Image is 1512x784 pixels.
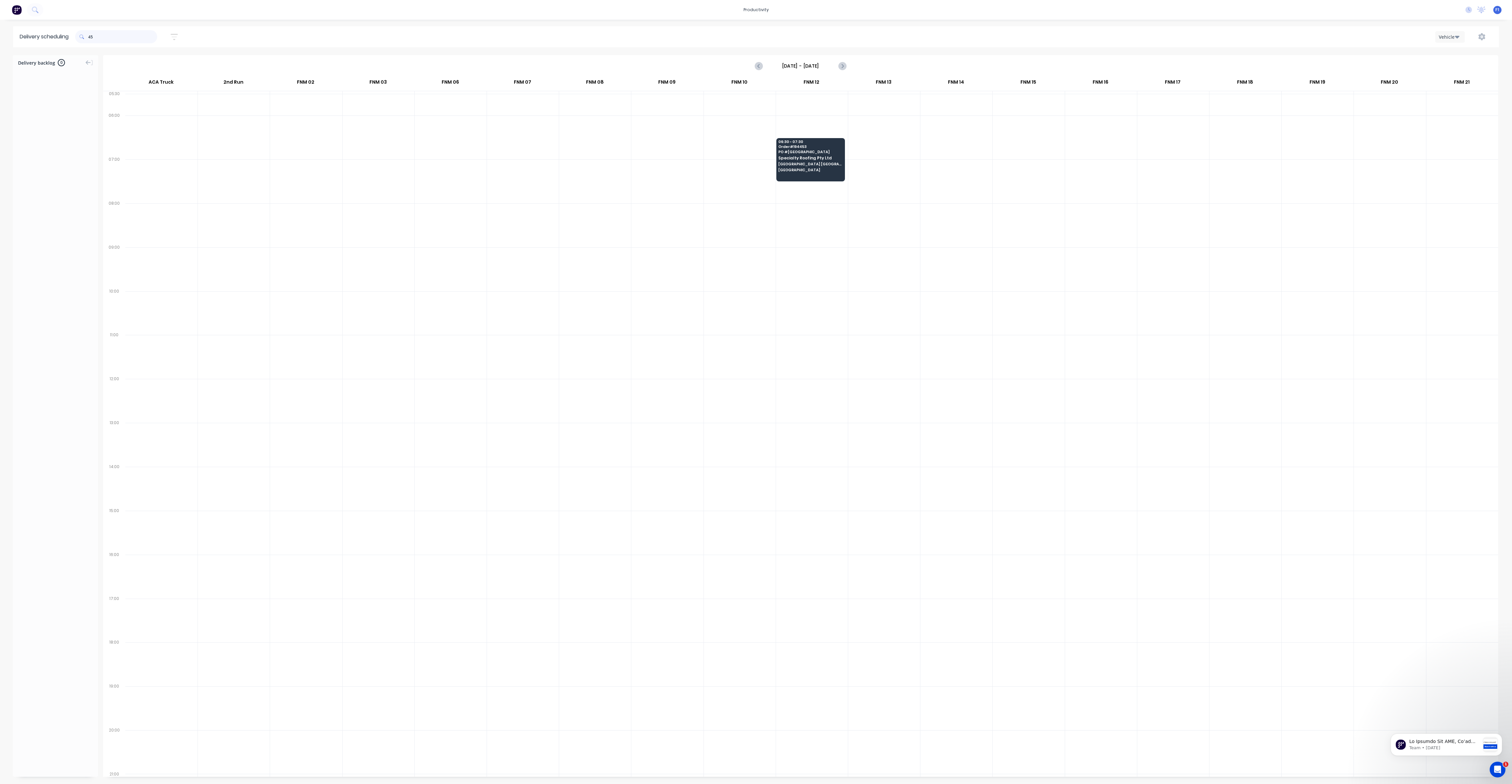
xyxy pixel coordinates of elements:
img: Factory [12,5,22,15]
p: Message from Team, sent 2w ago [29,25,99,31]
div: FNM 16 [1064,76,1136,91]
div: FNM 07 [487,76,558,91]
div: FNM 14 [920,76,992,91]
span: F1 [1495,7,1500,13]
span: 06:30 - 07:30 [778,140,842,144]
span: [GEOGRAPHIC_DATA] [GEOGRAPHIC_DATA] [778,162,842,166]
span: 0 [58,59,65,66]
span: Delivery backlog [18,59,55,66]
div: 09:00 [103,243,125,287]
div: 05:30 [103,90,125,112]
div: FNM 03 [342,76,414,91]
div: FNM 21 [1426,76,1498,91]
div: Vehicle [1439,33,1458,40]
input: Search for orders [88,30,157,43]
div: 15:00 [103,507,125,551]
span: [GEOGRAPHIC_DATA] [778,168,842,172]
div: 18:00 [103,638,125,682]
div: FNM 09 [631,76,703,91]
div: FNM 13 [848,76,920,91]
button: Vehicle [1435,31,1465,43]
div: ACA Truck [125,76,197,91]
span: 1 [1503,762,1508,767]
div: FNM 02 [270,76,342,91]
div: 11:00 [103,331,125,375]
span: Specialty Roofing Pty Ltd [778,156,842,160]
div: 14:00 [103,463,125,507]
div: FNM 15 [992,76,1064,91]
div: 20:00 [103,726,125,770]
iframe: Intercom live chat [1490,762,1505,777]
div: 19:00 [103,682,125,726]
div: 16:00 [103,551,125,595]
span: Order # 194453 [778,145,842,149]
div: 08:00 [103,199,125,243]
div: FNM 17 [1137,76,1209,91]
div: 12:00 [103,375,125,419]
div: productivity [740,5,772,15]
div: FNM 06 [414,76,486,91]
div: 17:00 [103,595,125,639]
iframe: Intercom notifications message [1381,720,1512,766]
div: FNM 08 [559,76,631,91]
div: Delivery scheduling [13,26,75,47]
div: 21:00 [103,770,125,778]
div: FNM 20 [1354,76,1425,91]
div: FNM 12 [776,76,848,91]
div: 07:00 [103,155,125,199]
span: PO # [GEOGRAPHIC_DATA] [778,150,842,154]
div: FNM 10 [703,76,775,91]
div: FNM 18 [1209,76,1281,91]
div: 13:00 [103,419,125,463]
span: Lo Ipsumdo Sit AME, Co’ad elitse doe temp incididu utlabor etdolorem al enim admi veniamqu nos ex... [29,18,98,395]
div: FNM 19 [1281,76,1353,91]
div: 06:00 [103,112,125,155]
div: 2nd Run [198,76,269,91]
div: 10:00 [103,287,125,331]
